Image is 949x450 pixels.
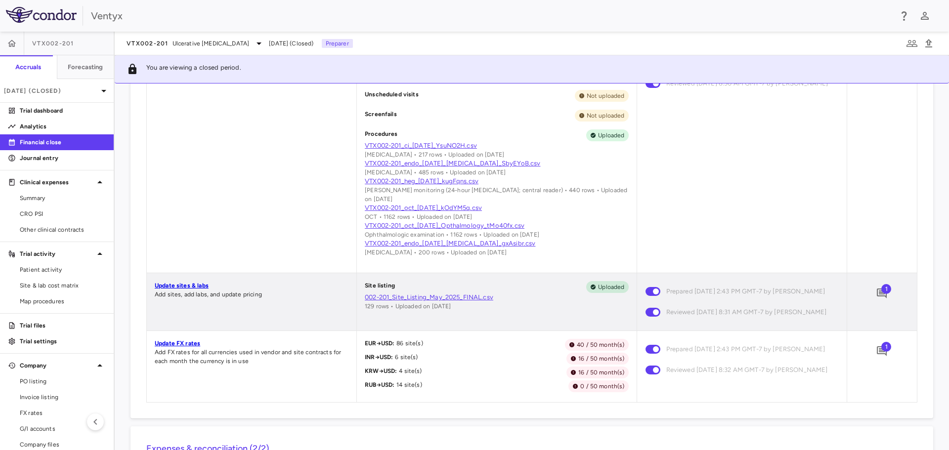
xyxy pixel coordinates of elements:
[20,209,106,218] span: CRO PSI
[146,63,241,75] p: You are viewing a closed period.
[68,63,103,72] h6: Forecasting
[365,231,539,238] span: Ophthalmologic examination • 1162 rows • Uploaded on [DATE]
[576,382,628,391] span: 0 / 50 month(s)
[365,177,628,186] a: VTX002-201_heg_[DATE]_kugFqns.csv
[32,40,74,47] span: VTX002-201
[365,368,397,374] span: KRW → USD :
[365,381,394,388] span: RUB → USD :
[20,297,106,306] span: Map procedures
[20,424,106,433] span: G/l accounts
[20,194,106,203] span: Summary
[20,225,106,234] span: Other clinical contracts
[666,344,825,355] span: Prepared [DATE] 2:43 PM GMT-7 by [PERSON_NAME]
[393,354,418,361] span: 6 site(s)
[155,291,262,298] span: Add sites, add labs, and update pricing
[20,409,106,417] span: FX rates
[91,8,892,23] div: Ventyx
[4,86,98,95] p: [DATE] (Closed)
[394,340,423,347] span: 86 site(s)
[397,368,422,374] span: 4 site(s)
[155,282,209,289] a: Update sites & labs
[574,354,628,363] span: 16 / 50 month(s)
[365,281,395,293] p: Site listing
[365,169,506,176] span: [MEDICAL_DATA] • 485 rows • Uploaded on [DATE]
[20,249,94,258] p: Trial activity
[873,285,890,302] button: Add comment
[20,393,106,402] span: Invoice listing
[155,340,200,347] a: Update FX rates
[127,40,169,47] span: VTX002-201
[365,354,393,361] span: INR → USD :
[666,365,828,375] span: Reviewed [DATE] 8:32 AM GMT-7 by [PERSON_NAME]
[876,287,888,299] svg: Add comment
[365,204,628,212] a: VTX002-201_oct_[DATE]_kOdYM5q.csv
[20,154,106,163] p: Journal entry
[20,106,106,115] p: Trial dashboard
[881,284,891,294] span: 1
[876,345,888,357] svg: Add comment
[365,141,628,150] a: VTX002-201_ci_[DATE]_YsuNO2H.csv
[365,213,472,220] span: OCT • 1162 rows • Uploaded on [DATE]
[594,131,628,140] span: Uploaded
[666,307,827,318] span: Reviewed [DATE] 8:31 AM GMT-7 by [PERSON_NAME]
[365,90,419,102] p: Unscheduled visits
[583,91,629,100] span: Not uploaded
[365,221,628,230] a: VTX002-201_oct_[DATE]_Opthalmology_tMo40fx.csv
[365,249,507,256] span: [MEDICAL_DATA] • 200 rows • Uploaded on [DATE]
[20,377,106,386] span: PO listing
[573,340,628,349] span: 40 / 50 month(s)
[20,281,106,290] span: Site & lab cost matrix
[873,343,890,360] button: Add comment
[365,303,451,310] span: 129 rows • Uploaded on [DATE]
[15,63,41,72] h6: Accruals
[594,283,628,291] span: Uploaded
[173,39,250,48] span: Ulcerative [MEDICAL_DATA]
[20,337,106,346] p: Trial settings
[20,178,94,187] p: Clinical expenses
[20,440,106,449] span: Company files
[574,368,628,377] span: 16 / 50 month(s)
[365,110,397,122] p: Screenfails
[365,293,628,302] a: 002-201_Site_Listing_May_2025_FINAL.csv
[20,122,106,131] p: Analytics
[365,151,504,158] span: [MEDICAL_DATA] • 217 rows • Uploaded on [DATE]
[583,111,629,120] span: Not uploaded
[20,361,94,370] p: Company
[269,39,313,48] span: [DATE] (Closed)
[20,321,106,330] p: Trial files
[365,159,628,168] a: VTX002-201_endo_[DATE]_[MEDICAL_DATA]_SbyEYoB.csv
[394,381,422,388] span: 14 site(s)
[6,7,77,23] img: logo-full-SnFGN8VE.png
[365,340,394,347] span: EUR → USD :
[666,286,825,297] span: Prepared [DATE] 2:43 PM GMT-7 by [PERSON_NAME]
[322,39,353,48] p: Preparer
[365,129,398,141] p: Procedures
[155,349,341,365] span: Add FX rates for all currencies used in vendor and site contracts for each month the currency is ...
[20,265,106,274] span: Patient activity
[666,78,828,89] span: Reviewed [DATE] 8:30 AM GMT-7 by [PERSON_NAME]
[881,342,891,352] span: 1
[20,138,106,147] p: Financial close
[365,239,628,248] a: VTX002-201_endo_[DATE]_[MEDICAL_DATA]_gxAsibr.csv
[365,187,627,203] span: [PERSON_NAME] monitoring (24-hour [MEDICAL_DATA]; central reader) • 440 rows • Uploaded on [DATE]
